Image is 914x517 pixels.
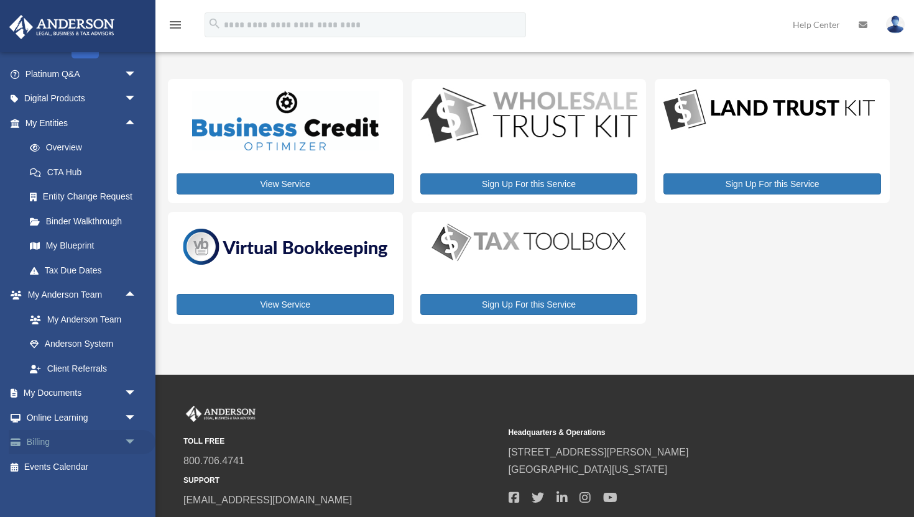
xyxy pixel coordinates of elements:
[6,15,118,39] img: Anderson Advisors Platinum Portal
[9,86,149,111] a: Digital Productsarrow_drop_down
[183,455,244,466] a: 800.706.4741
[9,454,155,479] a: Events Calendar
[183,435,500,448] small: TOLL FREE
[124,283,149,308] span: arrow_drop_up
[183,406,258,422] img: Anderson Advisors Platinum Portal
[420,294,638,315] a: Sign Up For this Service
[124,381,149,406] span: arrow_drop_down
[17,307,155,332] a: My Anderson Team
[9,381,155,406] a: My Documentsarrow_drop_down
[9,430,155,455] a: Billingarrow_drop_down
[17,185,155,209] a: Entity Change Request
[420,173,638,194] a: Sign Up For this Service
[420,221,638,264] img: taxtoolbox_new-1.webp
[886,16,905,34] img: User Pic
[177,294,394,315] a: View Service
[17,234,155,258] a: My Blueprint
[509,464,668,475] a: [GEOGRAPHIC_DATA][US_STATE]
[124,430,149,455] span: arrow_drop_down
[168,22,183,32] a: menu
[663,173,881,194] a: Sign Up For this Service
[9,111,155,135] a: My Entitiesarrow_drop_up
[17,160,155,185] a: CTA Hub
[208,17,221,30] i: search
[420,88,638,145] img: WS-Trust-Kit-lgo-1.jpg
[124,86,149,112] span: arrow_drop_down
[17,258,155,283] a: Tax Due Dates
[17,209,155,234] a: Binder Walkthrough
[663,88,875,133] img: LandTrust_lgo-1.jpg
[183,495,352,505] a: [EMAIL_ADDRESS][DOMAIN_NAME]
[17,356,155,381] a: Client Referrals
[509,426,825,439] small: Headquarters & Operations
[17,135,155,160] a: Overview
[124,111,149,136] span: arrow_drop_up
[9,405,155,430] a: Online Learningarrow_drop_down
[9,283,155,308] a: My Anderson Teamarrow_drop_up
[177,173,394,194] a: View Service
[9,62,155,86] a: Platinum Q&Aarrow_drop_down
[183,474,500,487] small: SUPPORT
[124,62,149,87] span: arrow_drop_down
[17,332,155,357] a: Anderson System
[168,17,183,32] i: menu
[124,405,149,431] span: arrow_drop_down
[509,447,689,457] a: [STREET_ADDRESS][PERSON_NAME]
